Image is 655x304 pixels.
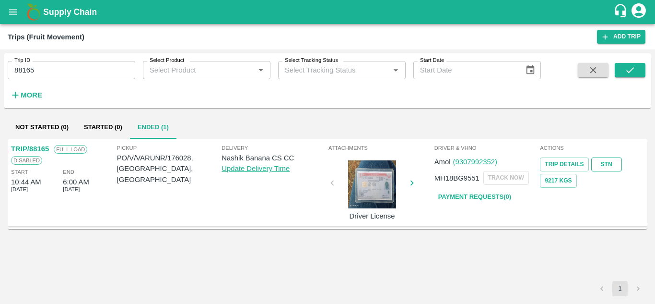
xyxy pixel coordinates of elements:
span: Start [11,168,28,176]
span: End [63,168,74,176]
input: Enter Trip ID [8,61,135,79]
a: Update Delivery Time [222,165,290,172]
span: Attachments [328,144,433,152]
p: Nashik Banana CS CC [222,153,327,163]
span: Pickup [117,144,222,152]
b: Supply Chain [43,7,97,17]
a: Add Trip [597,30,645,44]
button: page 1 [612,281,628,296]
div: account of current user [630,2,647,22]
button: open drawer [2,1,24,23]
label: Trip ID [14,57,30,64]
div: 6:00 AM [63,177,89,187]
span: Driver & VHNo [434,144,538,152]
span: Disabled [11,156,42,165]
input: Select Tracking Status [281,64,374,76]
span: Full Load [54,145,87,154]
a: (9307992352) [453,158,497,166]
button: More [8,87,45,103]
span: Actions [540,144,644,152]
a: Trip Details [540,158,588,171]
button: Not Started (0) [8,116,76,139]
span: [DATE] [11,185,28,194]
span: Delivery [222,144,327,152]
a: Supply Chain [43,5,613,19]
p: Driver License [336,211,408,221]
span: [DATE] [63,185,80,194]
label: Select Product [150,57,184,64]
nav: pagination navigation [593,281,647,296]
button: Choose date [521,61,539,79]
img: logo [24,2,43,22]
button: 9217 Kgs [540,174,576,188]
a: TRIP/88165 [11,145,49,153]
span: Amol [434,158,451,166]
input: Select Product [146,64,252,76]
p: PO/V/VARUNR/176028, [GEOGRAPHIC_DATA], [GEOGRAPHIC_DATA] [117,153,222,185]
a: Payment Requests(0) [434,189,515,206]
button: Open [389,64,402,76]
button: Started (0) [76,116,130,139]
div: 10:44 AM [11,177,41,187]
label: Start Date [420,57,444,64]
label: Select Tracking Status [285,57,338,64]
button: Ended (1) [130,116,176,139]
div: customer-support [613,3,630,21]
strong: More [21,91,42,99]
input: Start Date [413,61,518,79]
a: STN [591,158,622,171]
p: MH18BG9551 [434,173,480,183]
button: Open [255,64,267,76]
div: Trips (Fruit Movement) [8,31,84,43]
